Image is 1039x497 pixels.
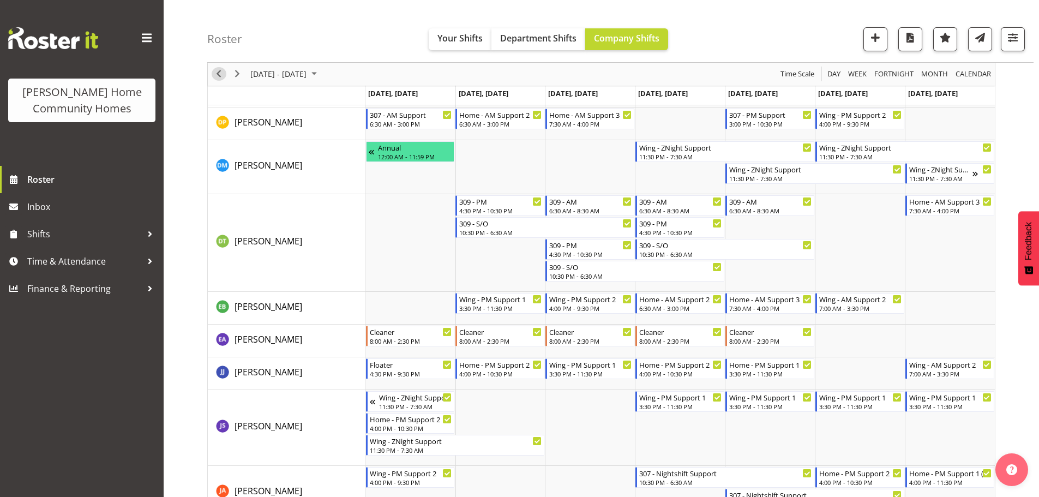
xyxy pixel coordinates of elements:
[639,142,812,153] div: Wing - ZNight Support
[235,333,302,345] span: [PERSON_NAME]
[815,293,904,314] div: Eloise Bailey"s event - Wing - AM Support 2 Begin From Saturday, August 23, 2025 at 7:00:00 AM GM...
[459,228,632,237] div: 10:30 PM - 6:30 AM
[639,250,812,259] div: 10:30 PM - 6:30 AM
[635,293,724,314] div: Eloise Bailey"s event - Home - AM Support 2 Begin From Thursday, August 21, 2025 at 6:30:00 AM GM...
[366,358,455,379] div: Janen Jamodiong"s event - Floater Begin From Monday, August 18, 2025 at 4:30:00 PM GMT+12:00 Ends...
[549,337,632,345] div: 8:00 AM - 2:30 PM
[437,32,483,44] span: Your Shifts
[455,195,544,216] div: Dipika Thapa"s event - 309 - PM Begin From Tuesday, August 19, 2025 at 4:30:00 PM GMT+12:00 Ends ...
[905,391,994,412] div: Janeth Sison"s event - Wing - PM Support 1 Begin From Sunday, August 24, 2025 at 3:30:00 PM GMT+1...
[366,467,455,488] div: Jess Aracan"s event - Wing - PM Support 2 Begin From Monday, August 18, 2025 at 4:00:00 PM GMT+12...
[235,420,302,433] a: [PERSON_NAME]
[235,159,302,172] a: [PERSON_NAME]
[729,326,812,337] div: Cleaner
[909,369,992,378] div: 7:00 AM - 3:30 PM
[247,63,323,86] div: August 18 - 24, 2025
[459,218,632,229] div: 309 - S/O
[208,357,365,390] td: Janen Jamodiong resource
[635,141,814,162] div: Daniel Marticio"s event - Wing - ZNight Support Begin From Thursday, August 21, 2025 at 11:30:00 ...
[725,293,814,314] div: Eloise Bailey"s event - Home - AM Support 3 Begin From Friday, August 22, 2025 at 7:30:00 AM GMT+...
[909,164,972,175] div: Wing - ZNight Support
[815,141,994,162] div: Daniel Marticio"s event - Wing - ZNight Support Begin From Saturday, August 23, 2025 at 11:30:00 ...
[235,301,302,313] span: [PERSON_NAME]
[455,358,544,379] div: Janen Jamodiong"s event - Home - PM Support 2 Begin From Tuesday, August 19, 2025 at 4:00:00 PM G...
[729,392,812,403] div: Wing - PM Support 1
[729,294,812,304] div: Home - AM Support 3
[635,391,724,412] div: Janeth Sison"s event - Wing - PM Support 1 Begin From Thursday, August 21, 2025 at 3:30:00 PM GMT...
[1018,211,1039,285] button: Feedback - Show survey
[639,402,722,411] div: 3:30 PM - 11:30 PM
[366,141,455,162] div: Daniel Marticio"s event - Annual Begin From Thursday, August 7, 2025 at 12:00:00 AM GMT+12:00 End...
[729,337,812,345] div: 8:00 AM - 2:30 PM
[370,446,542,454] div: 11:30 PM - 7:30 AM
[235,485,302,497] span: [PERSON_NAME]
[235,333,302,346] a: [PERSON_NAME]
[378,142,452,153] div: Annual
[847,68,868,81] span: Week
[639,196,722,207] div: 309 - AM
[208,140,365,194] td: Daniel Marticio resource
[379,392,452,403] div: Wing - ZNight Support
[594,32,659,44] span: Company Shifts
[208,390,365,466] td: Janeth Sison resource
[235,366,302,378] span: [PERSON_NAME]
[729,369,812,378] div: 3:30 PM - 11:30 PM
[455,217,634,238] div: Dipika Thapa"s event - 309 - S/O Begin From Tuesday, August 19, 2025 at 10:30:00 PM GMT+12:00 End...
[819,304,902,313] div: 7:00 AM - 3:30 PM
[366,109,455,129] div: Daljeet Prasad"s event - 307 - AM Support Begin From Monday, August 18, 2025 at 6:30:00 AM GMT+12...
[366,391,455,412] div: Janeth Sison"s event - Wing - ZNight Support Begin From Sunday, August 17, 2025 at 11:30:00 PM GM...
[366,413,455,434] div: Janeth Sison"s event - Home - PM Support 2 Begin From Monday, August 18, 2025 at 4:00:00 PM GMT+1...
[549,119,632,128] div: 7:30 AM - 4:00 PM
[819,142,992,153] div: Wing - ZNight Support
[819,402,902,411] div: 3:30 PM - 11:30 PM
[846,68,869,81] button: Timeline Week
[208,194,365,292] td: Dipika Thapa resource
[27,226,142,242] span: Shifts
[729,402,812,411] div: 3:30 PM - 11:30 PM
[549,369,632,378] div: 3:30 PM - 11:30 PM
[235,300,302,313] a: [PERSON_NAME]
[635,217,724,238] div: Dipika Thapa"s event - 309 - PM Begin From Thursday, August 21, 2025 at 4:30:00 PM GMT+12:00 Ends...
[725,109,814,129] div: Daljeet Prasad"s event - 307 - PM Support Begin From Friday, August 22, 2025 at 3:00:00 PM GMT+12...
[27,199,158,215] span: Inbox
[549,206,632,215] div: 6:30 AM - 8:30 AM
[549,261,722,272] div: 309 - S/O
[1001,27,1025,51] button: Filter Shifts
[235,116,302,129] a: [PERSON_NAME]
[909,402,992,411] div: 3:30 PM - 11:30 PM
[905,358,994,379] div: Janen Jamodiong"s event - Wing - AM Support 2 Begin From Sunday, August 24, 2025 at 7:00:00 AM GM...
[459,304,542,313] div: 3:30 PM - 11:30 PM
[725,326,814,346] div: Emily-Jayne Ashton"s event - Cleaner Begin From Friday, August 22, 2025 at 8:00:00 AM GMT+12:00 E...
[728,88,778,98] span: [DATE], [DATE]
[27,171,158,188] span: Roster
[27,280,142,297] span: Finance & Reporting
[725,163,904,184] div: Daniel Marticio"s event - Wing - ZNight Support Begin From Friday, August 22, 2025 at 11:30:00 PM...
[815,467,904,488] div: Jess Aracan"s event - Home - PM Support 2 Begin From Saturday, August 23, 2025 at 4:00:00 PM GMT+...
[370,337,452,345] div: 8:00 AM - 2:30 PM
[459,119,542,128] div: 6:30 AM - 3:00 PM
[549,326,632,337] div: Cleaner
[549,250,632,259] div: 4:30 PM - 10:30 PM
[635,326,724,346] div: Emily-Jayne Ashton"s event - Cleaner Begin From Thursday, August 21, 2025 at 8:00:00 AM GMT+12:00...
[920,68,949,81] span: Month
[920,68,950,81] button: Timeline Month
[370,326,452,337] div: Cleaner
[819,478,902,487] div: 4:00 PM - 10:30 PM
[729,304,812,313] div: 7:30 AM - 4:00 PM
[548,88,598,98] span: [DATE], [DATE]
[815,391,904,412] div: Janeth Sison"s event - Wing - PM Support 1 Begin From Saturday, August 23, 2025 at 3:30:00 PM GMT...
[909,478,992,487] div: 4:00 PM - 11:30 PM
[639,468,812,478] div: 307 - Nightshift Support
[378,152,452,161] div: 12:00 AM - 11:59 PM
[826,68,843,81] button: Timeline Day
[459,196,542,207] div: 309 - PM
[27,253,142,270] span: Time & Attendance
[909,196,992,207] div: Home - AM Support 3
[639,337,722,345] div: 8:00 AM - 2:30 PM
[235,235,302,248] a: [PERSON_NAME]
[725,195,814,216] div: Dipika Thapa"s event - 309 - AM Begin From Friday, August 22, 2025 at 6:30:00 AM GMT+12:00 Ends A...
[729,174,902,183] div: 11:30 PM - 7:30 AM
[898,27,922,51] button: Download a PDF of the roster according to the set date range.
[725,358,814,379] div: Janen Jamodiong"s event - Home - PM Support 1 Begin From Friday, August 22, 2025 at 3:30:00 PM GM...
[235,116,302,128] span: [PERSON_NAME]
